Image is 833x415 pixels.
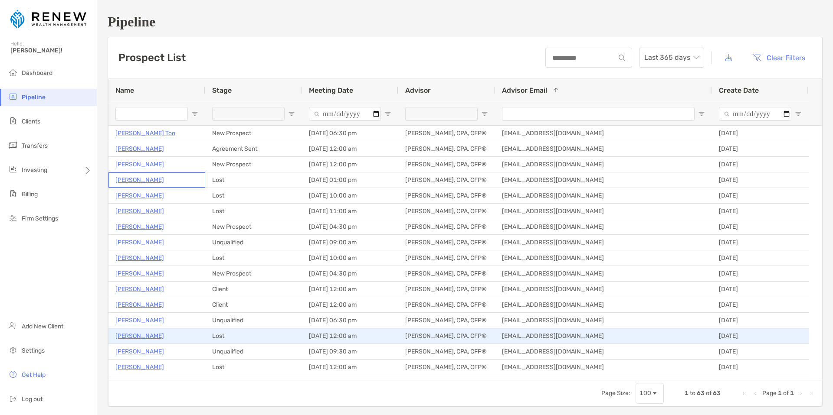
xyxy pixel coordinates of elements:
[398,141,495,156] div: [PERSON_NAME], CPA, CFP®
[398,126,495,141] div: [PERSON_NAME], CPA, CFP®
[205,235,302,250] div: Unqualified
[495,297,712,312] div: [EMAIL_ADDRESS][DOMAIN_NAME]
[8,369,18,379] img: get-help icon
[719,107,791,121] input: Create Date Filter Input
[115,284,164,295] a: [PERSON_NAME]
[302,375,398,390] div: [DATE] 12:00 am
[783,389,789,397] span: of
[495,157,712,172] div: [EMAIL_ADDRESS][DOMAIN_NAME]
[22,118,40,125] span: Clients
[778,389,782,397] span: 1
[398,375,495,390] div: [PERSON_NAME], CPA, CFP®
[712,157,809,172] div: [DATE]
[118,52,186,64] h3: Prospect List
[10,47,92,54] span: [PERSON_NAME]!
[690,389,695,397] span: to
[384,110,391,117] button: Open Filter Menu
[108,14,823,30] h1: Pipeline
[712,188,809,203] div: [DATE]
[302,328,398,344] div: [DATE] 12:00 am
[22,191,38,198] span: Billing
[712,328,809,344] div: [DATE]
[205,172,302,188] div: Lost
[302,282,398,297] div: [DATE] 12:00 am
[495,235,712,250] div: [EMAIL_ADDRESS][DOMAIN_NAME]
[205,297,302,312] div: Client
[205,126,302,141] div: New Prospect
[712,344,809,359] div: [DATE]
[8,164,18,175] img: investing icon
[712,250,809,266] div: [DATE]
[115,206,164,217] a: [PERSON_NAME]
[8,91,18,102] img: pipeline icon
[115,377,164,388] p: [PERSON_NAME]
[205,204,302,219] div: Lost
[495,266,712,281] div: [EMAIL_ADDRESS][DOMAIN_NAME]
[191,110,198,117] button: Open Filter Menu
[205,266,302,281] div: New Prospect
[205,250,302,266] div: Lost
[115,315,164,326] a: [PERSON_NAME]
[398,313,495,328] div: [PERSON_NAME], CPA, CFP®
[302,141,398,156] div: [DATE] 12:00 am
[712,282,809,297] div: [DATE]
[495,126,712,141] div: [EMAIL_ADDRESS][DOMAIN_NAME]
[808,390,815,397] div: Last Page
[712,235,809,250] div: [DATE]
[398,204,495,219] div: [PERSON_NAME], CPA, CFP®
[302,172,398,188] div: [DATE] 01:00 pm
[712,126,809,141] div: [DATE]
[205,219,302,234] div: New Prospect
[636,383,664,404] div: Page Size
[8,345,18,355] img: settings icon
[712,360,809,375] div: [DATE]
[502,107,695,121] input: Advisor Email Filter Input
[644,48,699,67] span: Last 365 days
[495,375,712,390] div: [EMAIL_ADDRESS][DOMAIN_NAME]
[495,204,712,219] div: [EMAIL_ADDRESS][DOMAIN_NAME]
[398,266,495,281] div: [PERSON_NAME], CPA, CFP®
[115,299,164,310] a: [PERSON_NAME]
[22,371,46,379] span: Get Help
[205,328,302,344] div: Lost
[398,360,495,375] div: [PERSON_NAME], CPA, CFP®
[495,328,712,344] div: [EMAIL_ADDRESS][DOMAIN_NAME]
[115,331,164,341] a: [PERSON_NAME]
[8,140,18,150] img: transfers icon
[712,219,809,234] div: [DATE]
[115,237,164,248] a: [PERSON_NAME]
[398,344,495,359] div: [PERSON_NAME], CPA, CFP®
[115,159,164,170] a: [PERSON_NAME]
[205,188,302,203] div: Lost
[719,86,759,94] span: Create Date
[115,268,164,279] a: [PERSON_NAME]
[495,188,712,203] div: [EMAIL_ADDRESS][DOMAIN_NAME]
[302,360,398,375] div: [DATE] 12:00 am
[712,172,809,188] div: [DATE]
[790,389,794,397] span: 1
[205,313,302,328] div: Unqualified
[619,55,625,61] img: input icon
[22,94,46,101] span: Pipeline
[115,362,164,373] p: [PERSON_NAME]
[115,190,164,201] p: [PERSON_NAME]
[115,128,175,139] p: [PERSON_NAME] Too
[712,204,809,219] div: [DATE]
[309,86,353,94] span: Meeting Date
[205,344,302,359] div: Unqualified
[115,175,164,185] p: [PERSON_NAME]
[115,143,164,154] a: [PERSON_NAME]
[8,116,18,126] img: clients icon
[302,313,398,328] div: [DATE] 06:30 pm
[797,390,804,397] div: Next Page
[762,389,777,397] span: Page
[398,219,495,234] div: [PERSON_NAME], CPA, CFP®
[205,360,302,375] div: Lost
[8,188,18,199] img: billing icon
